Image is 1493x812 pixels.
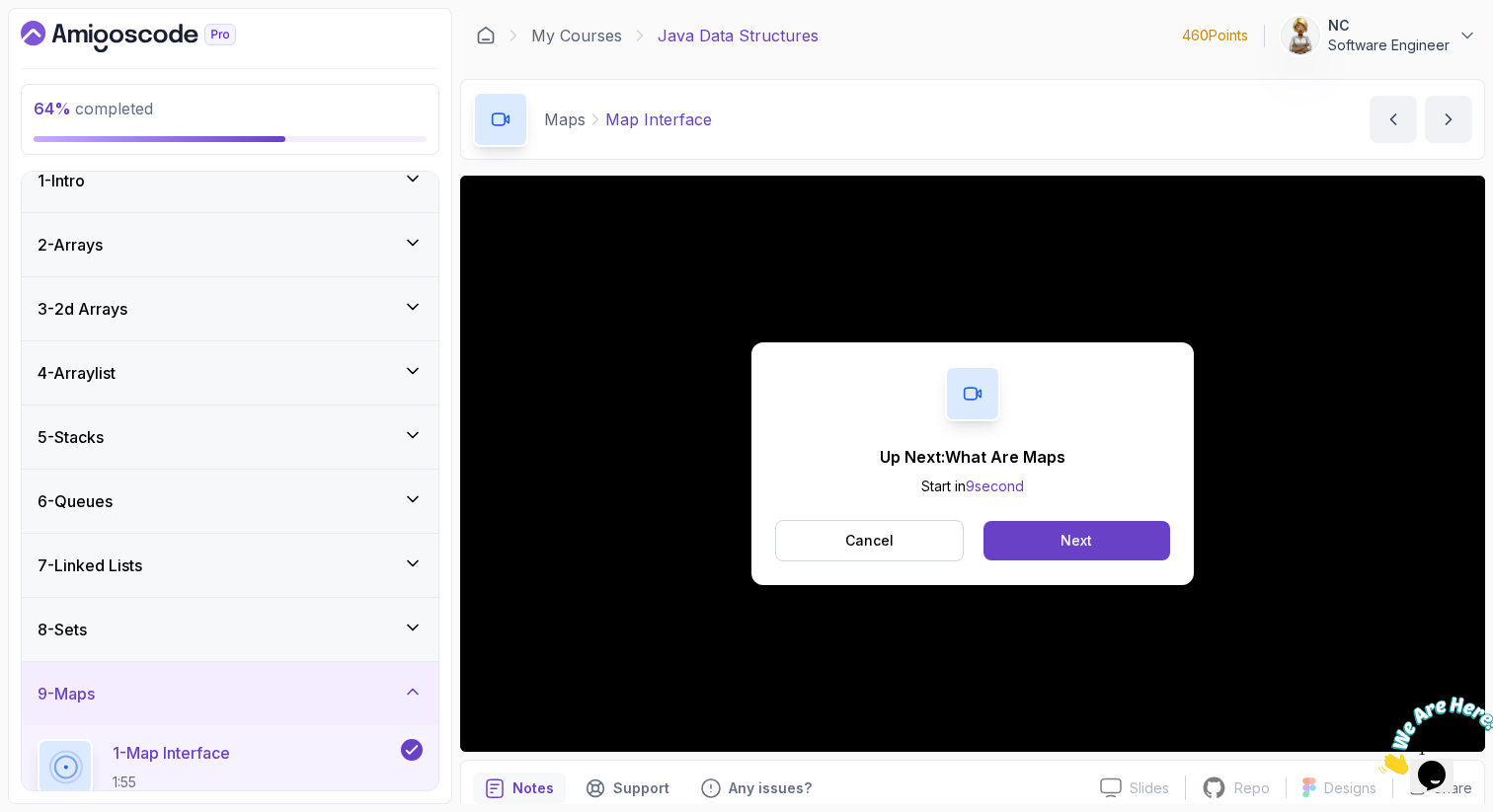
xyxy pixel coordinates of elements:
[38,169,85,192] h3: 1 - Intro
[38,489,113,513] h3: 6 - Queues
[1371,689,1493,782] iframe: chat widget
[1182,26,1248,45] p: 460 Points
[34,99,153,118] span: completed
[613,778,669,798] p: Support
[966,478,1024,494] span: 9 second
[38,425,104,449] h3: 5 - Stacks
[1425,96,1472,143] button: next content
[22,534,438,597] button: 7-Linked Lists
[38,618,87,641] h3: 8 - Sets
[476,26,496,45] a: Dashboard
[38,297,127,321] h3: 3 - 2d Arrays
[1370,96,1417,143] button: previous content
[1234,778,1270,798] p: Repo
[1130,778,1169,798] p: Slides
[38,361,116,385] h3: 4 - Arraylist
[531,24,622,47] a: My Courses
[880,445,1065,469] p: Up Next: What Are Maps
[22,341,438,405] button: 4-Arraylist
[21,21,281,52] a: Dashboard
[38,554,142,577] h3: 7 - Linked Lists
[113,741,230,765] p: 1 - Map Interface
[775,520,964,561] button: Cancel
[1281,16,1477,55] button: user profile imageNCSoftware Engineer
[473,773,566,804] button: notes button
[1282,17,1319,54] img: user profile image
[1328,16,1450,36] p: NC
[8,8,130,86] img: Chat attention grabber
[22,598,438,661] button: 8-Sets
[22,470,438,533] button: 6-Queues
[512,778,554,798] p: Notes
[38,682,95,705] h3: 9 - Maps
[8,8,16,25] span: 1
[34,99,71,118] span: 64 %
[22,406,438,469] button: 5-Stacks
[1061,531,1092,551] div: Next
[22,149,438,212] button: 1-Intro
[729,778,812,798] p: Any issues?
[544,108,586,131] p: Maps
[22,277,438,340] button: 3-2d Arrays
[1328,36,1450,55] p: Software Engineer
[574,773,681,804] button: Support button
[983,521,1170,560] button: Next
[38,233,103,257] h3: 2 - Arrays
[38,739,423,794] button: 1-Map Interface1:55
[460,176,1485,752] iframe: 1 - Map Interface
[605,108,712,131] p: Map Interface
[689,773,824,804] button: Feedback button
[1392,778,1472,798] button: Share
[22,662,438,725] button: 9-Maps
[880,477,1065,496] p: Start in
[113,773,230,792] p: 1:55
[658,24,819,47] p: Java Data Structures
[22,213,438,276] button: 2-Arrays
[845,531,894,551] p: Cancel
[1324,778,1376,798] p: Designs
